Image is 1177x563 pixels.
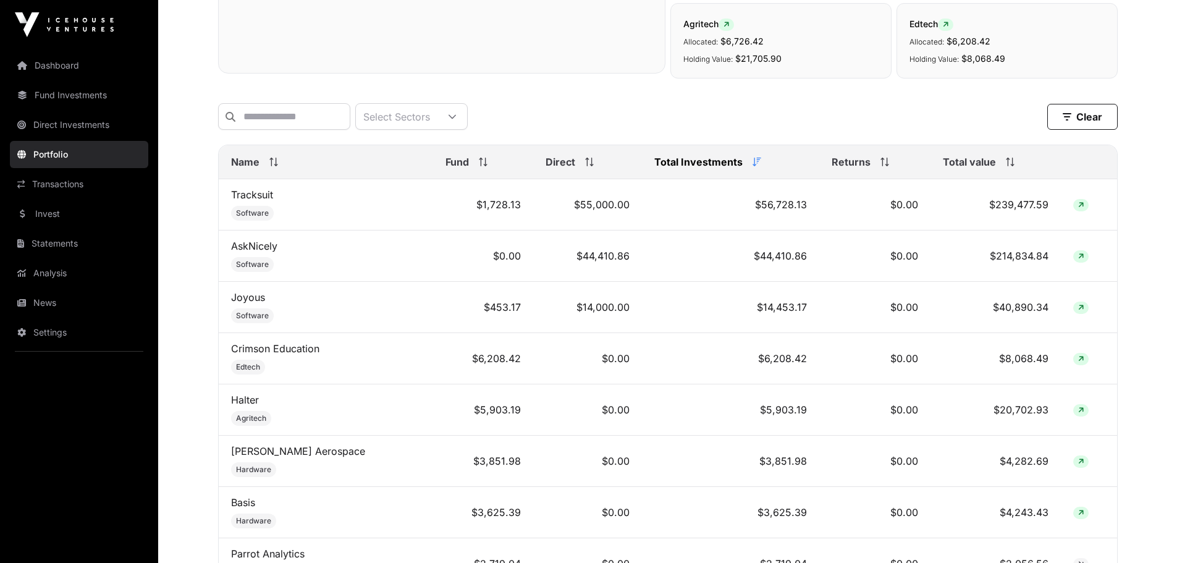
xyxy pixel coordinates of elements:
a: AskNicely [231,240,277,252]
td: $55,000.00 [533,179,642,231]
td: $40,890.34 [930,282,1061,333]
td: $0.00 [819,333,930,384]
a: Joyous [231,291,265,303]
a: News [10,289,148,316]
td: $8,068.49 [930,333,1061,384]
iframe: Chat Widget [1115,504,1177,563]
td: $0.00 [433,231,533,282]
span: $8,068.49 [961,53,1005,64]
td: $0.00 [819,282,930,333]
td: $4,243.43 [930,487,1061,538]
span: Software [236,208,269,218]
a: Transactions [10,171,148,198]
td: $3,851.98 [433,436,533,487]
span: $6,726.42 [720,36,764,46]
td: $6,208.42 [642,333,820,384]
td: $3,625.39 [433,487,533,538]
td: $0.00 [533,333,642,384]
td: $0.00 [819,231,930,282]
td: $0.00 [533,487,642,538]
span: Agritech [236,413,266,423]
span: Hardware [236,516,271,526]
span: Holding Value: [683,54,733,64]
td: $5,903.19 [433,384,533,436]
a: Tracksuit [231,188,273,201]
span: $21,705.90 [735,53,782,64]
span: Edtech [236,362,260,372]
a: Crimson Education [231,342,319,355]
span: Allocated: [909,37,944,46]
span: Hardware [236,465,271,475]
a: Fund Investments [10,82,148,109]
div: Select Sectors [356,104,437,129]
td: $0.00 [819,384,930,436]
a: Basis [231,496,255,509]
span: Software [236,260,269,269]
span: $6,208.42 [947,36,990,46]
td: $14,453.17 [642,282,820,333]
a: Analysis [10,260,148,287]
a: Statements [10,230,148,257]
td: $453.17 [433,282,533,333]
td: $5,903.19 [642,384,820,436]
td: $0.00 [533,384,642,436]
td: $14,000.00 [533,282,642,333]
a: [PERSON_NAME] Aerospace [231,445,365,457]
a: Parrot Analytics [231,548,305,560]
span: Total Investments [654,155,743,169]
a: Dashboard [10,52,148,79]
button: Clear [1047,104,1118,130]
td: $239,477.59 [930,179,1061,231]
td: $0.00 [819,179,930,231]
td: $0.00 [533,436,642,487]
td: $44,410.86 [533,231,642,282]
span: Total value [943,155,996,169]
span: Direct [546,155,575,169]
img: Icehouse Ventures Logo [15,12,114,37]
a: Portfolio [10,141,148,168]
span: Fund [445,155,469,169]
td: $0.00 [819,436,930,487]
span: Returns [832,155,871,169]
a: Direct Investments [10,111,148,138]
span: Edtech [909,19,953,29]
td: $0.00 [819,487,930,538]
span: Software [236,311,269,321]
td: $4,282.69 [930,436,1061,487]
td: $3,625.39 [642,487,820,538]
span: Agritech [683,19,734,29]
a: Invest [10,200,148,227]
span: Name [231,155,259,169]
td: $44,410.86 [642,231,820,282]
td: $214,834.84 [930,231,1061,282]
span: Holding Value: [909,54,959,64]
td: $20,702.93 [930,384,1061,436]
td: $6,208.42 [433,333,533,384]
td: $3,851.98 [642,436,820,487]
span: Allocated: [683,37,718,46]
td: $1,728.13 [433,179,533,231]
a: Halter [231,394,259,406]
td: $56,728.13 [642,179,820,231]
a: Settings [10,319,148,346]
